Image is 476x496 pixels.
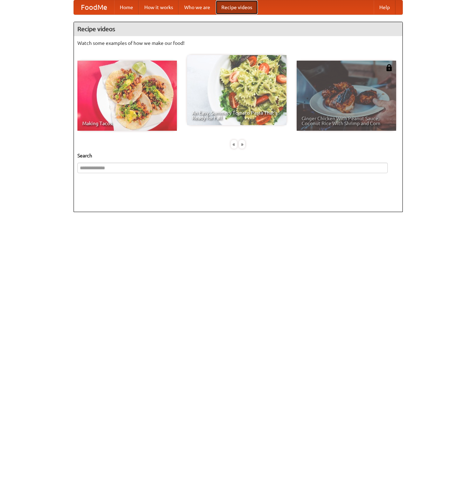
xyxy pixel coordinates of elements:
span: An Easy, Summery Tomato Pasta That's Ready for Fall [192,110,282,120]
a: Making Tacos [77,61,177,131]
a: Who we are [179,0,216,14]
a: FoodMe [74,0,114,14]
a: How it works [139,0,179,14]
a: Home [114,0,139,14]
span: Making Tacos [82,121,172,126]
p: Watch some examples of how we make our food! [77,40,399,47]
a: Help [374,0,395,14]
a: An Easy, Summery Tomato Pasta That's Ready for Fall [187,55,287,125]
h5: Search [77,152,399,159]
img: 483408.png [386,64,393,71]
div: » [239,140,245,149]
h4: Recipe videos [74,22,402,36]
div: « [231,140,237,149]
a: Recipe videos [216,0,258,14]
